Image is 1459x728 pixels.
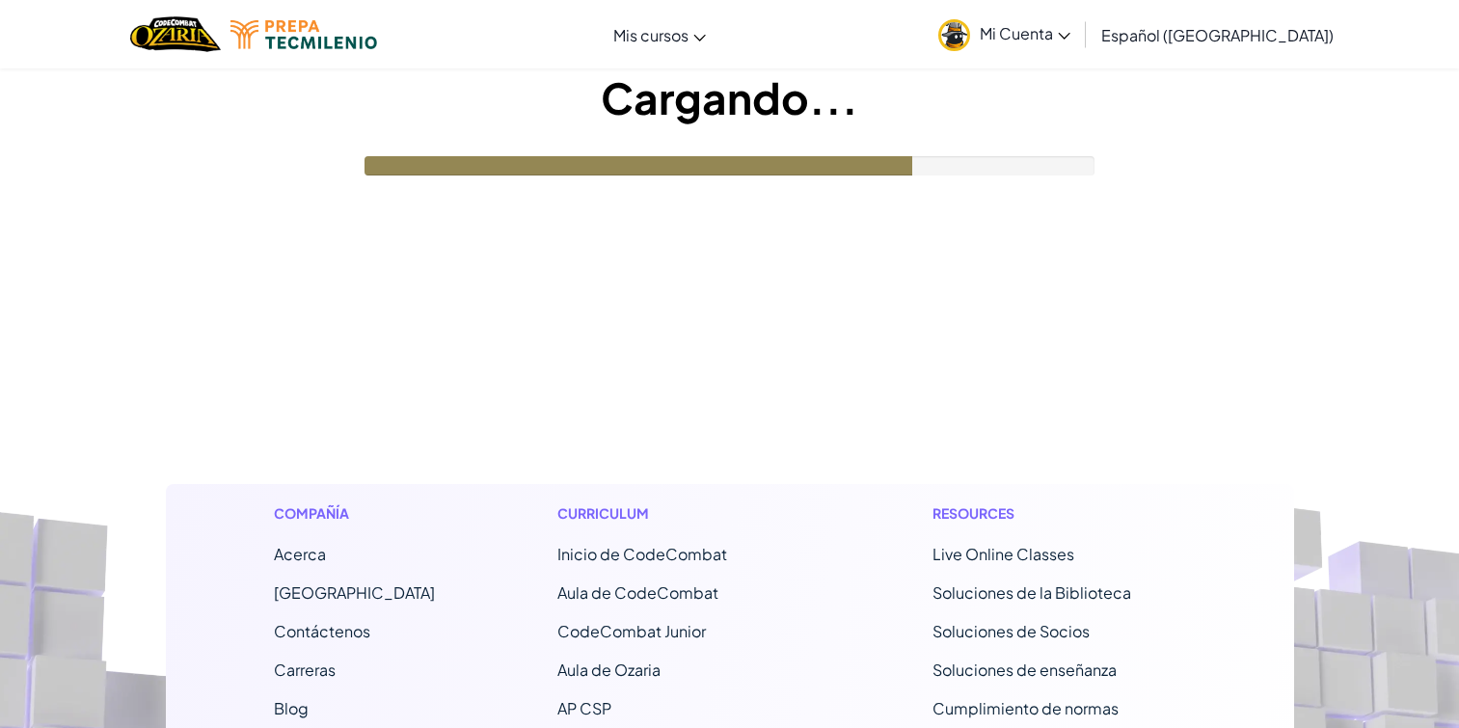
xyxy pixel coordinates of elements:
a: Soluciones de enseñanza [932,660,1117,680]
a: Español ([GEOGRAPHIC_DATA]) [1092,9,1343,61]
a: Carreras [274,660,336,680]
a: Mi Cuenta [929,4,1080,65]
a: Live Online Classes [932,544,1074,564]
a: Aula de CodeCombat [557,582,718,603]
img: Tecmilenio logo [230,20,377,49]
a: CodeCombat Junior [557,621,706,641]
h1: Curriculum [557,503,811,524]
a: Ozaria by CodeCombat logo [130,14,220,54]
img: avatar [938,19,970,51]
a: Blog [274,698,309,718]
a: Cumplimiento de normas [932,698,1119,718]
img: Home [130,14,220,54]
span: Inicio de CodeCombat [557,544,727,564]
a: Soluciones de la Biblioteca [932,582,1131,603]
a: Aula de Ozaria [557,660,661,680]
span: Mis cursos [613,25,689,45]
h1: Resources [932,503,1186,524]
a: Mis cursos [604,9,716,61]
span: Contáctenos [274,621,370,641]
a: Acerca [274,544,326,564]
a: AP CSP [557,698,611,718]
a: Soluciones de Socios [932,621,1090,641]
h1: Compañía [274,503,435,524]
a: [GEOGRAPHIC_DATA] [274,582,435,603]
span: Mi Cuenta [980,23,1070,43]
span: Español ([GEOGRAPHIC_DATA]) [1101,25,1334,45]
